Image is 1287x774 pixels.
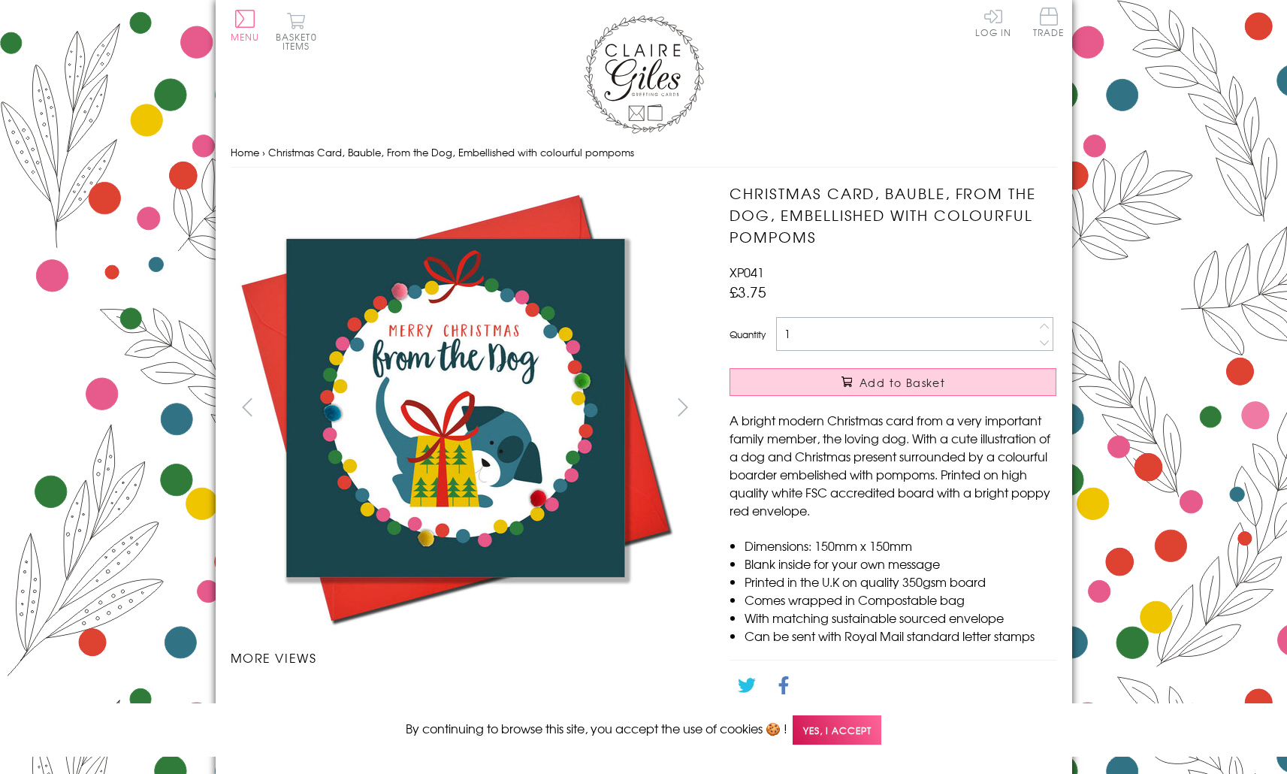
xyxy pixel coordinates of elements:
span: Christmas Card, Bauble, From the Dog, Embellished with colourful pompoms [268,145,634,159]
button: Menu [231,10,260,41]
button: prev [231,390,264,424]
span: 0 items [282,30,317,53]
span: £3.75 [730,281,766,302]
label: Quantity [730,328,766,341]
img: Claire Giles Greetings Cards [584,15,704,134]
li: Carousel Page 1 (Current Slide) [231,682,348,715]
a: Trade [1033,8,1065,40]
button: Basket0 items [276,12,317,50]
button: next [666,390,699,424]
span: Yes, I accept [793,715,881,745]
li: Dimensions: 150mm x 150mm [745,537,1056,555]
span: Trade [1033,8,1065,37]
span: Menu [231,30,260,44]
p: A bright modern Christmas card from a very important family member, the loving dog. With a cute i... [730,411,1056,519]
ul: Carousel Pagination [231,682,700,715]
span: XP041 [730,263,764,281]
li: Carousel Page 2 [348,682,465,715]
li: Printed in the U.K on quality 350gsm board [745,573,1056,591]
span: Add to Basket [860,375,945,390]
button: Add to Basket [730,368,1056,396]
h3: More views [231,649,700,667]
li: With matching sustainable sourced envelope [745,609,1056,627]
li: Can be sent with Royal Mail standard letter stamps [745,627,1056,645]
span: › [262,145,265,159]
h1: Christmas Card, Bauble, From the Dog, Embellished with colourful pompoms [730,183,1056,247]
li: Carousel Page 3 [465,682,582,715]
a: Log In [975,8,1011,37]
nav: breadcrumbs [231,138,1057,168]
a: Home [231,145,259,159]
li: Comes wrapped in Compostable bag [745,591,1056,609]
li: Blank inside for your own message [745,555,1056,573]
img: Christmas Card, Bauble, From the Dog, Embellished with colourful pompoms [231,183,681,633]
